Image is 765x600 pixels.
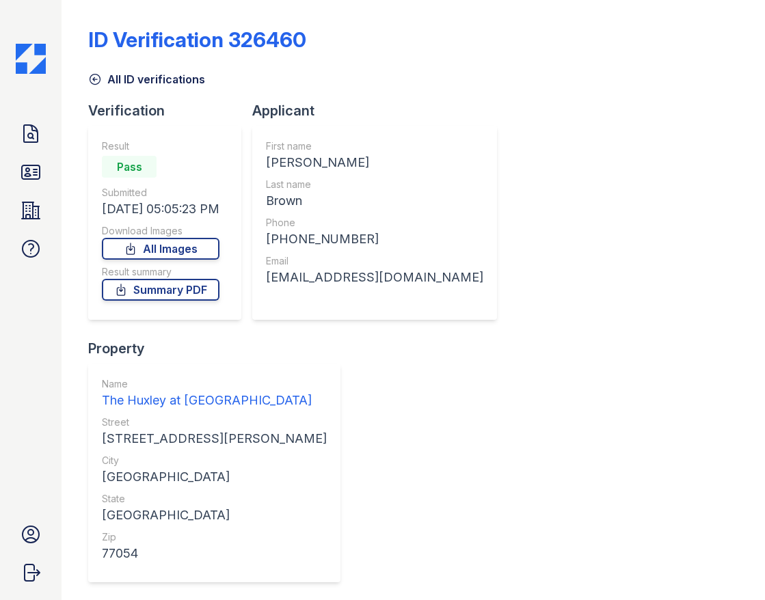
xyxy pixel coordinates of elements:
[266,268,483,287] div: [EMAIL_ADDRESS][DOMAIN_NAME]
[88,27,306,52] div: ID Verification 326460
[266,254,483,268] div: Email
[102,139,219,153] div: Result
[266,153,483,172] div: [PERSON_NAME]
[266,191,483,210] div: Brown
[88,71,205,87] a: All ID verifications
[102,454,327,467] div: City
[102,200,219,219] div: [DATE] 05:05:23 PM
[102,238,219,260] a: All Images
[16,44,46,74] img: CE_Icon_Blue-c292c112584629df590d857e76928e9f676e5b41ef8f769ba2f05ee15b207248.png
[102,467,327,487] div: [GEOGRAPHIC_DATA]
[102,391,327,410] div: The Huxley at [GEOGRAPHIC_DATA]
[102,492,327,506] div: State
[266,230,483,249] div: [PHONE_NUMBER]
[102,224,219,238] div: Download Images
[102,415,327,429] div: Street
[102,186,219,200] div: Submitted
[102,506,327,525] div: [GEOGRAPHIC_DATA]
[708,545,751,586] iframe: chat widget
[266,139,483,153] div: First name
[252,101,508,120] div: Applicant
[102,544,327,563] div: 77054
[102,429,327,448] div: [STREET_ADDRESS][PERSON_NAME]
[102,377,327,391] div: Name
[102,279,219,301] a: Summary PDF
[102,265,219,279] div: Result summary
[88,339,351,358] div: Property
[266,216,483,230] div: Phone
[102,377,327,410] a: Name The Huxley at [GEOGRAPHIC_DATA]
[88,101,252,120] div: Verification
[102,156,157,178] div: Pass
[102,530,327,544] div: Zip
[266,178,483,191] div: Last name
